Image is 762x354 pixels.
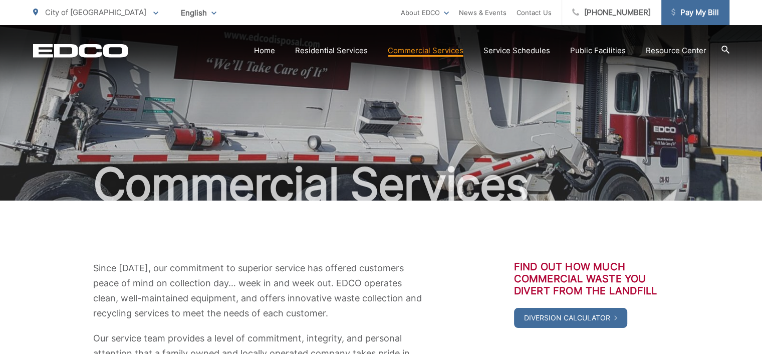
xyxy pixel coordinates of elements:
[646,45,706,57] a: Resource Center
[45,8,146,17] span: City of [GEOGRAPHIC_DATA]
[671,7,719,19] span: Pay My Bill
[514,308,627,328] a: Diversion Calculator
[33,159,729,210] h1: Commercial Services
[401,7,449,19] a: About EDCO
[295,45,368,57] a: Residential Services
[517,7,552,19] a: Contact Us
[483,45,550,57] a: Service Schedules
[173,4,224,22] span: English
[459,7,506,19] a: News & Events
[33,44,128,58] a: EDCD logo. Return to the homepage.
[514,261,669,297] h3: Find out how much commercial waste you divert from the landfill
[254,45,275,57] a: Home
[93,261,429,321] p: Since [DATE], our commitment to superior service has offered customers peace of mind on collectio...
[388,45,463,57] a: Commercial Services
[570,45,626,57] a: Public Facilities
